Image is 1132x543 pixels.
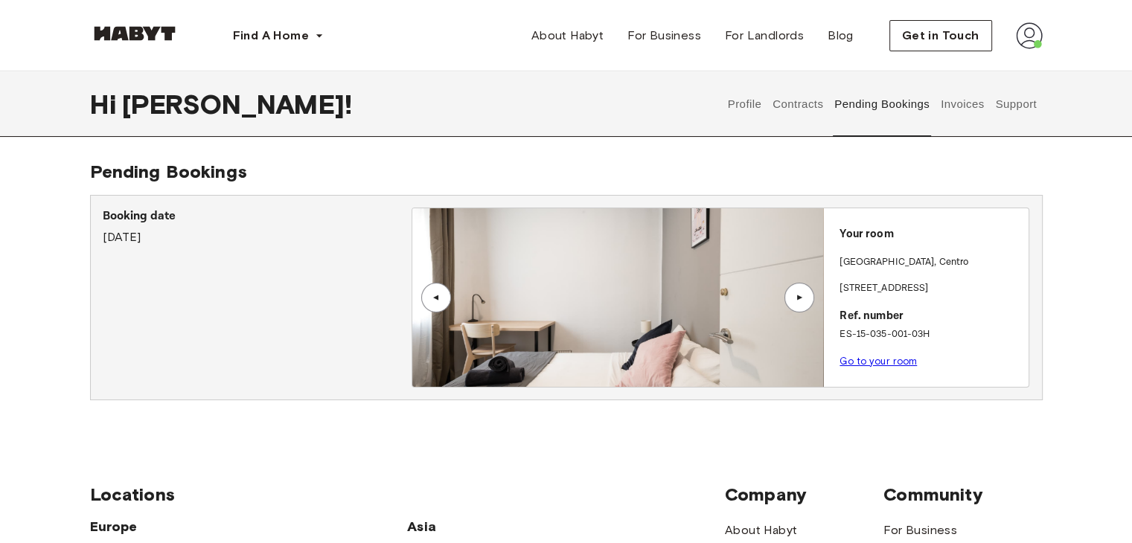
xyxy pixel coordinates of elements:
[840,327,1023,342] p: ES-15-035-001-03H
[722,71,1042,137] div: user profile tabs
[221,21,336,51] button: Find A Home
[840,356,917,367] a: Go to your room
[412,208,823,387] img: Image of the room
[725,483,883,506] span: Company
[429,293,444,302] div: ▲
[840,281,1023,296] p: [STREET_ADDRESS]
[103,208,412,225] p: Booking date
[840,308,1023,325] p: Ref. number
[889,20,992,51] button: Get in Touch
[816,21,866,51] a: Blog
[90,161,247,182] span: Pending Bookings
[519,21,615,51] a: About Habyt
[90,89,122,120] span: Hi
[833,71,932,137] button: Pending Bookings
[407,518,566,536] span: Asia
[615,21,713,51] a: For Business
[90,26,179,41] img: Habyt
[883,521,957,539] a: For Business
[725,521,797,539] a: About Habyt
[103,208,412,246] div: [DATE]
[627,27,701,45] span: For Business
[840,255,968,270] p: [GEOGRAPHIC_DATA] , Centro
[1016,22,1043,49] img: avatar
[994,71,1039,137] button: Support
[531,27,604,45] span: About Habyt
[122,89,352,120] span: [PERSON_NAME] !
[725,27,804,45] span: For Landlords
[90,518,408,536] span: Europe
[713,21,816,51] a: For Landlords
[840,226,1023,243] p: Your room
[828,27,854,45] span: Blog
[233,27,309,45] span: Find A Home
[883,483,1042,506] span: Community
[792,293,807,302] div: ▲
[938,71,985,137] button: Invoices
[726,71,764,137] button: Profile
[902,27,979,45] span: Get in Touch
[90,483,725,506] span: Locations
[771,71,825,137] button: Contracts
